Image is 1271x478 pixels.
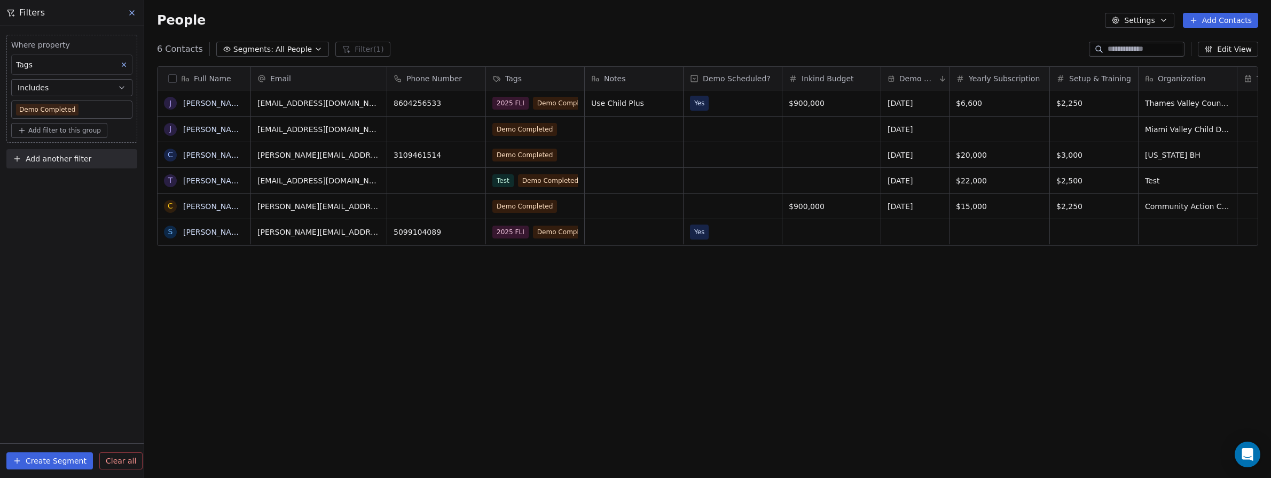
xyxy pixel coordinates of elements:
a: [PERSON_NAME] [183,99,245,107]
span: [EMAIL_ADDRESS][DOMAIN_NAME] [257,124,380,135]
span: $2,250 [1056,201,1132,212]
span: Email [270,73,291,84]
span: Segments: [233,44,273,55]
div: Demo Date [881,67,949,90]
span: Phone Number [406,73,462,84]
div: Notes [585,67,683,90]
a: [PERSON_NAME] [183,202,245,211]
span: 2025 FLI [492,226,529,238]
div: Demo Scheduled? [684,67,782,90]
a: [PERSON_NAME] [183,228,245,236]
span: Community Action Council [1145,201,1230,212]
div: Setup & Training [1050,67,1138,90]
span: 3109461514 [394,150,479,160]
span: [PERSON_NAME][EMAIL_ADDRESS][DOMAIN_NAME] [257,150,380,160]
span: Demo Completed [518,174,583,187]
span: People [157,12,206,28]
span: Test [1145,175,1230,186]
span: [PERSON_NAME][EMAIL_ADDRESS][PERSON_NAME][DOMAIN_NAME] [257,227,380,237]
div: Open Intercom Messenger [1235,442,1260,467]
div: J [169,124,171,135]
span: [EMAIL_ADDRESS][DOMAIN_NAME] [257,98,380,109]
span: [DATE] [888,150,943,160]
span: [DATE] [888,175,943,186]
span: Yes [694,98,704,109]
span: Demo Completed [492,123,557,136]
div: S [168,226,173,237]
span: Demo Scheduled? [703,73,771,84]
span: $900,000 [789,98,874,109]
span: Demo Completed [492,149,557,161]
span: [PERSON_NAME][EMAIL_ADDRESS][PERSON_NAME][DOMAIN_NAME] [257,201,380,212]
div: J [169,98,171,109]
span: [DATE] [888,98,943,109]
span: 6 Contacts [157,43,203,56]
span: $2,250 [1056,98,1132,109]
span: [US_STATE] BH [1145,150,1230,160]
span: Demo Completed [533,97,598,110]
span: Yearly Subscription [969,73,1040,84]
span: $6,600 [956,98,1043,109]
span: $3,000 [1056,150,1132,160]
a: [PERSON_NAME] [183,151,245,159]
span: Use Child Plus [591,98,677,109]
span: Notes [604,73,625,84]
span: $22,000 [956,175,1043,186]
span: Demo Completed [533,226,598,238]
div: Organization [1139,67,1237,90]
a: [PERSON_NAME] [183,176,245,185]
div: Inkind Budget [782,67,881,90]
span: Thames Valley Council For Community Action [1145,98,1230,109]
span: $900,000 [789,201,874,212]
div: grid [158,90,251,462]
span: All People [276,44,312,55]
div: Full Name [158,67,250,90]
span: Yes [694,227,704,237]
span: 8604256533 [394,98,479,109]
span: [DATE] [888,124,943,135]
div: C [168,201,173,212]
span: Demo Completed [492,200,557,213]
button: Settings [1105,13,1174,28]
span: Miami Valley Child Development Centers [1145,124,1230,135]
a: [PERSON_NAME] [183,125,245,134]
div: C [168,149,173,160]
div: Yearly Subscription [950,67,1049,90]
div: T [168,175,173,186]
span: [EMAIL_ADDRESS][DOMAIN_NAME] [257,175,380,186]
span: $2,500 [1056,175,1132,186]
span: 5099104089 [394,227,479,237]
button: Add Contacts [1183,13,1258,28]
button: Filter(1) [335,42,390,57]
div: Email [251,67,387,90]
span: Full Name [194,73,231,84]
div: Phone Number [387,67,485,90]
span: Setup & Training [1069,73,1131,84]
span: $20,000 [956,150,1043,160]
span: Test [492,174,514,187]
span: [DATE] [888,201,943,212]
span: Organization [1158,73,1206,84]
button: Edit View [1198,42,1258,57]
span: $15,000 [956,201,1043,212]
div: Tags [486,67,584,90]
span: Demo Date [899,73,936,84]
span: 2025 FLI [492,97,529,110]
span: Inkind Budget [802,73,854,84]
span: Tags [505,73,522,84]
